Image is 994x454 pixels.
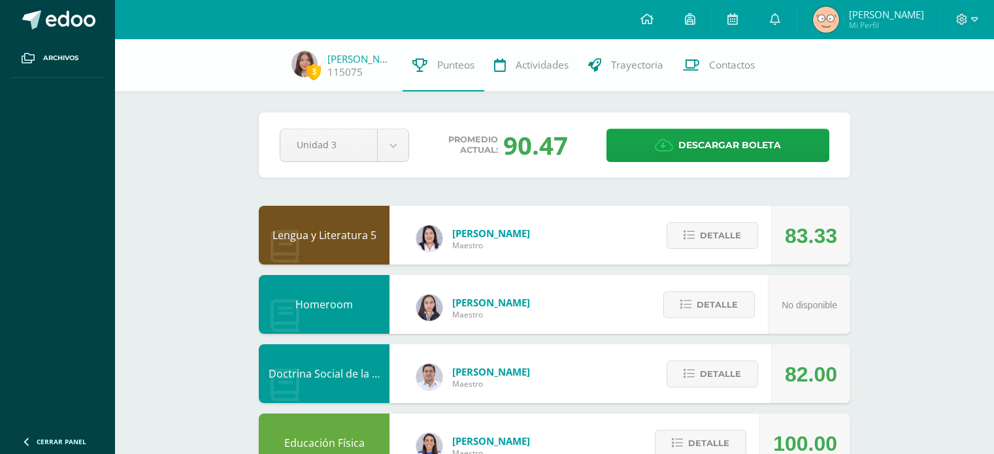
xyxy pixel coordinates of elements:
[709,58,755,72] span: Contactos
[813,7,839,33] img: 57992a7c61bfb1649b44be09b66fa118.png
[452,296,530,309] span: [PERSON_NAME]
[785,345,837,404] div: 82.00
[452,227,530,240] span: [PERSON_NAME]
[291,51,318,77] img: 9a10a3682ffd06735630b4272c98fdbd.png
[259,344,389,403] div: Doctrina Social de la Iglesia
[503,128,568,162] div: 90.47
[259,206,389,265] div: Lengua y Literatura 5
[10,39,105,78] a: Archivos
[452,378,530,389] span: Maestro
[452,365,530,378] span: [PERSON_NAME]
[663,291,755,318] button: Detalle
[673,39,765,91] a: Contactos
[259,275,389,334] div: Homeroom
[667,361,758,387] button: Detalle
[697,293,738,317] span: Detalle
[782,300,837,310] span: No disponible
[611,58,663,72] span: Trayectoria
[403,39,484,91] a: Punteos
[306,63,321,80] span: 3
[578,39,673,91] a: Trayectoria
[667,222,758,249] button: Detalle
[849,8,924,21] span: [PERSON_NAME]
[452,434,530,447] span: [PERSON_NAME]
[327,52,393,65] a: [PERSON_NAME]
[280,129,408,161] a: Unidad 3
[516,58,569,72] span: Actividades
[297,129,361,160] span: Unidad 3
[484,39,578,91] a: Actividades
[37,437,86,446] span: Cerrar panel
[43,53,78,63] span: Archivos
[606,129,829,162] a: Descargar boleta
[416,225,442,251] img: fd1196377973db38ffd7ffd912a4bf7e.png
[849,20,924,31] span: Mi Perfil
[785,206,837,265] div: 83.33
[452,309,530,320] span: Maestro
[700,223,741,248] span: Detalle
[448,135,498,155] span: Promedio actual:
[416,364,442,390] img: 15aaa72b904403ebb7ec886ca542c491.png
[452,240,530,251] span: Maestro
[678,129,781,161] span: Descargar boleta
[327,65,363,79] a: 115075
[416,295,442,321] img: 35694fb3d471466e11a043d39e0d13e5.png
[700,362,741,386] span: Detalle
[437,58,474,72] span: Punteos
